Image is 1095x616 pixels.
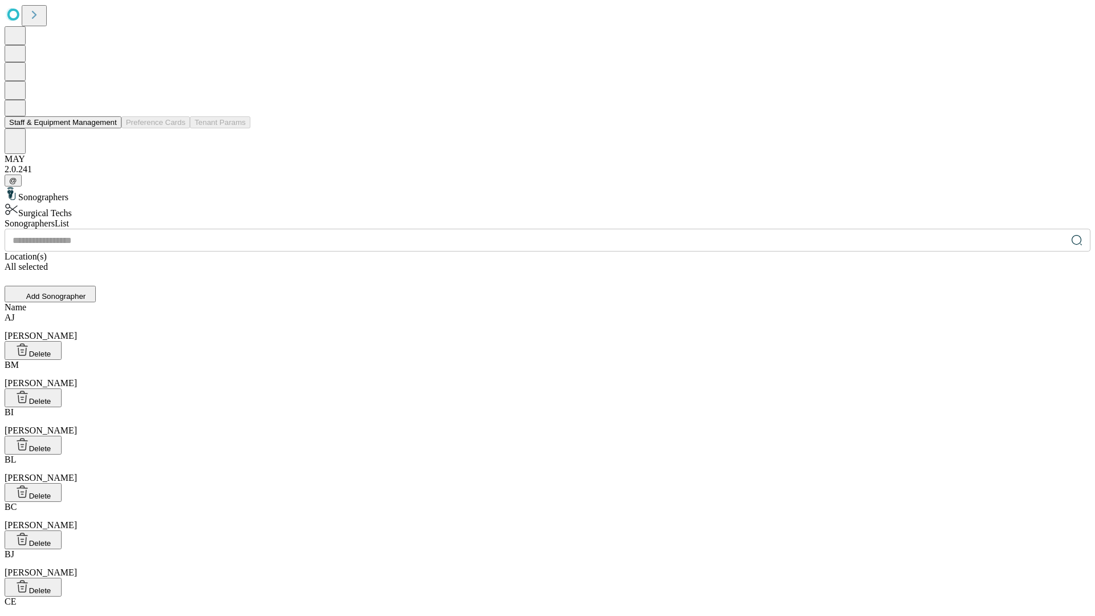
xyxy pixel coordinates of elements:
[5,436,62,455] button: Delete
[121,116,190,128] button: Preference Cards
[9,176,17,185] span: @
[5,187,1090,202] div: Sonographers
[29,492,51,500] span: Delete
[5,578,62,597] button: Delete
[5,502,1090,530] div: [PERSON_NAME]
[5,483,62,502] button: Delete
[5,341,62,360] button: Delete
[5,597,16,606] span: CE
[5,407,1090,436] div: [PERSON_NAME]
[5,455,1090,483] div: [PERSON_NAME]
[29,539,51,548] span: Delete
[5,549,1090,578] div: [PERSON_NAME]
[29,586,51,595] span: Delete
[5,313,15,322] span: AJ
[5,164,1090,175] div: 2.0.241
[5,218,1090,229] div: Sonographers List
[5,407,14,417] span: BI
[5,502,17,512] span: BC
[5,360,19,370] span: BM
[5,202,1090,218] div: Surgical Techs
[29,444,51,453] span: Delete
[5,262,1090,272] div: All selected
[5,286,96,302] button: Add Sonographer
[5,116,121,128] button: Staff & Equipment Management
[29,350,51,358] span: Delete
[26,292,86,301] span: Add Sonographer
[190,116,250,128] button: Tenant Params
[5,360,1090,388] div: [PERSON_NAME]
[5,175,22,187] button: @
[5,302,1090,313] div: Name
[5,455,16,464] span: BL
[5,388,62,407] button: Delete
[5,530,62,549] button: Delete
[5,549,14,559] span: BJ
[5,252,47,261] span: Location(s)
[5,313,1090,341] div: [PERSON_NAME]
[5,154,1090,164] div: MAY
[29,397,51,406] span: Delete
